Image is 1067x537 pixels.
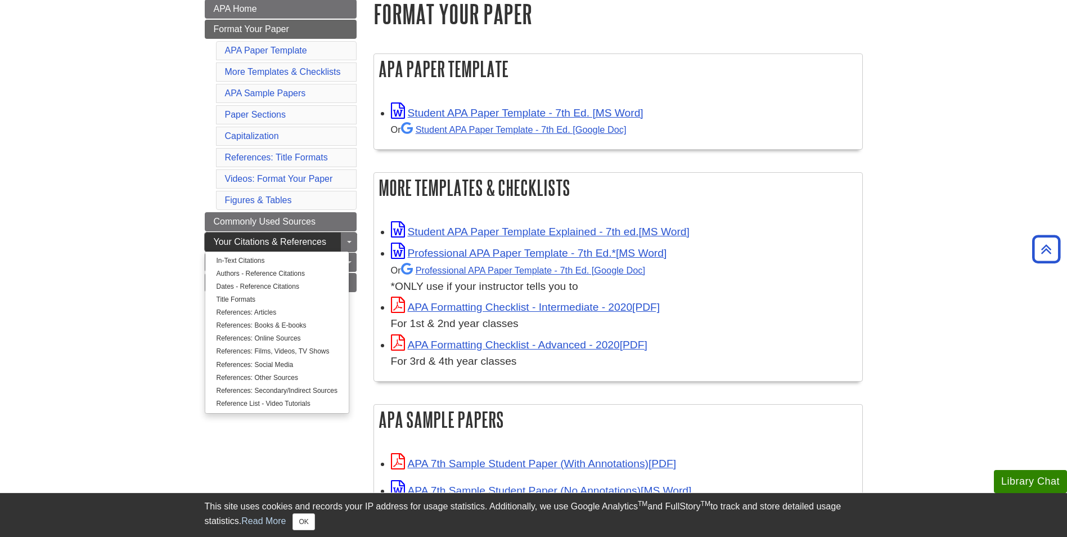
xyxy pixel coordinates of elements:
[391,265,645,275] small: Or
[391,262,857,295] div: *ONLY use if your instructor tells you to
[225,67,341,77] a: More Templates & Checklists
[994,470,1067,493] button: Library Chat
[401,124,627,135] a: Student APA Paper Template - 7th Ed. [Google Doc]
[638,500,647,508] sup: TM
[391,124,627,135] small: Or
[205,306,349,319] a: References: Articles
[214,4,257,14] span: APA Home
[374,173,862,203] h2: More Templates & Checklists
[225,110,286,119] a: Paper Sections
[205,293,349,306] a: Title Formats
[391,107,643,119] a: Link opens in new window
[205,384,349,397] a: References: Secondary/Indirect Sources
[205,267,349,280] a: Authors - Reference Citations
[214,237,326,247] span: Your Citations & References
[205,20,357,39] a: Format Your Paper
[241,516,286,526] a: Read More
[205,332,349,345] a: References: Online Sources
[225,174,333,184] a: Videos: Format Your Paper
[214,217,316,226] span: Commonly Used Sources
[391,226,690,238] a: Link opens in new window
[205,500,863,530] div: This site uses cookies and records your IP address for usage statistics. Additionally, we use Goo...
[205,212,357,231] a: Commonly Used Sources
[374,54,862,84] h2: APA Paper Template
[701,500,710,508] sup: TM
[225,131,279,141] a: Capitalization
[401,265,645,275] a: Professional APA Paper Template - 7th Ed.
[391,339,647,351] a: Link opens in new window
[205,372,349,384] a: References: Other Sources
[391,485,692,496] a: Link opens in new window
[214,24,289,34] span: Format Your Paper
[205,345,349,358] a: References: Films, Videos, TV Shows
[391,301,660,313] a: Link opens in new window
[391,353,857,370] div: For 3rd & 4th year classes
[225,153,328,162] a: References: Title Formats
[205,280,349,293] a: Dates - Reference Citations
[205,232,357,252] a: Your Citations & References
[225,46,307,55] a: APA Paper Template
[205,254,349,267] a: In-Text Citations
[391,458,676,469] a: Link opens in new window
[1028,241,1064,257] a: Back to Top
[374,405,862,435] h2: APA Sample Papers
[292,513,314,530] button: Close
[205,359,349,372] a: References: Social Media
[225,195,292,205] a: Figures & Tables
[225,88,306,98] a: APA Sample Papers
[205,319,349,332] a: References: Books & E-books
[205,397,349,410] a: Reference List - Video Tutorials
[391,247,667,259] a: Link opens in new window
[391,316,857,332] div: For 1st & 2nd year classes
